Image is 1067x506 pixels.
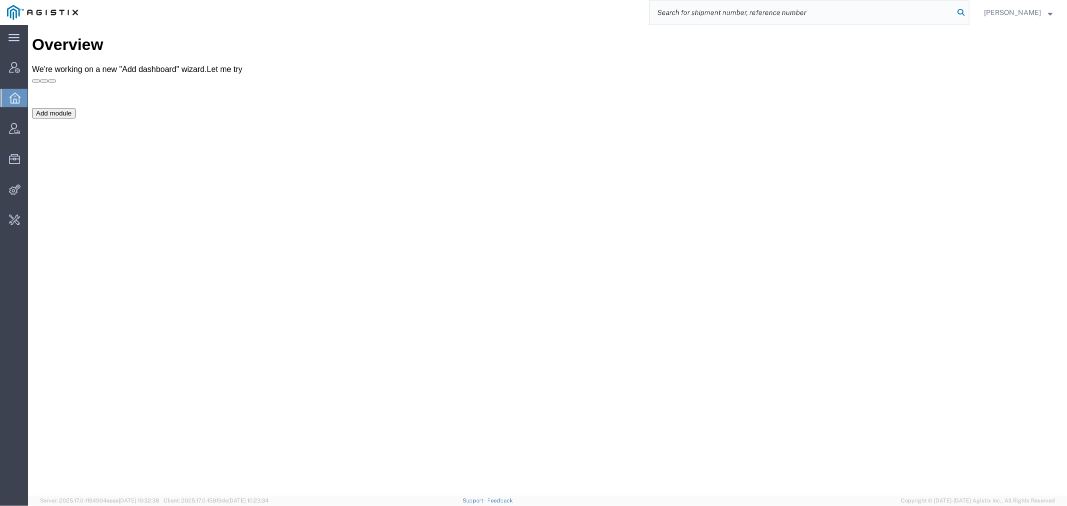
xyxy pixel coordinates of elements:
span: Carrie Virgilio [984,7,1041,18]
iframe: FS Legacy Container [28,25,1067,495]
button: Add module [4,83,48,93]
span: Copyright © [DATE]-[DATE] Agistix Inc., All Rights Reserved [901,496,1055,505]
a: Let me try [179,40,214,48]
a: Feedback [487,497,513,503]
span: [DATE] 10:23:34 [228,497,269,503]
span: Client: 2025.17.0-159f9de [164,497,269,503]
span: Server: 2025.17.0-1194904eeae [40,497,159,503]
input: Search for shipment number, reference number [650,0,954,24]
a: Support [463,497,488,503]
button: [PERSON_NAME] [983,6,1053,18]
span: [DATE] 10:32:38 [119,497,159,503]
img: logo [7,5,78,20]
